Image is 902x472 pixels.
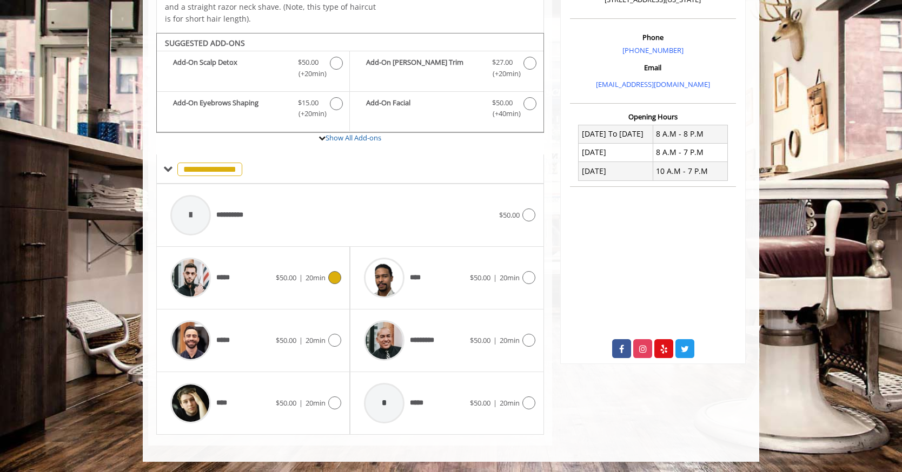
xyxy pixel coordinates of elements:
td: [DATE] [579,143,653,161]
span: $50.00 [276,273,296,282]
span: $50.00 [276,398,296,408]
span: 20min [500,335,520,345]
span: $50.00 [276,335,296,345]
span: 20min [500,273,520,282]
span: | [299,273,303,282]
label: Add-On Scalp Detox [162,57,344,82]
span: $15.00 [298,97,319,109]
b: Add-On Facial [366,97,481,120]
span: (+20min ) [293,68,324,79]
h3: Phone [573,33,733,41]
span: 20min [306,335,326,345]
label: Add-On Beard Trim [355,57,538,82]
h3: Opening Hours [570,113,736,120]
a: [EMAIL_ADDRESS][DOMAIN_NAME] [596,79,710,89]
b: Add-On Scalp Detox [173,57,287,79]
span: $50.00 [470,335,490,345]
a: Show All Add-ons [326,133,381,143]
td: 10 A.M - 7 P.M [653,162,727,180]
span: (+40min ) [486,108,518,119]
span: $50.00 [470,273,490,282]
span: (+20min ) [486,68,518,79]
span: | [299,335,303,345]
a: [PHONE_NUMBER] [622,45,684,55]
span: | [493,335,497,345]
div: The Made Man Senior Barber Haircut Add-onS [156,33,544,133]
span: $50.00 [499,210,520,220]
span: | [493,273,497,282]
span: $50.00 [298,57,319,68]
span: 20min [500,398,520,408]
b: SUGGESTED ADD-ONS [165,38,245,48]
td: 8 A.M - 8 P.M [653,125,727,143]
span: 20min [306,398,326,408]
label: Add-On Eyebrows Shaping [162,97,344,123]
b: Add-On [PERSON_NAME] Trim [366,57,481,79]
td: 8 A.M - 7 P.M [653,143,727,161]
span: $50.00 [492,97,513,109]
span: 20min [306,273,326,282]
span: | [299,398,303,408]
td: [DATE] [579,162,653,180]
td: [DATE] To [DATE] [579,125,653,143]
b: Add-On Eyebrows Shaping [173,97,287,120]
span: $50.00 [470,398,490,408]
h3: Email [573,64,733,71]
span: | [493,398,497,408]
label: Add-On Facial [355,97,538,123]
span: (+20min ) [293,108,324,119]
span: $27.00 [492,57,513,68]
